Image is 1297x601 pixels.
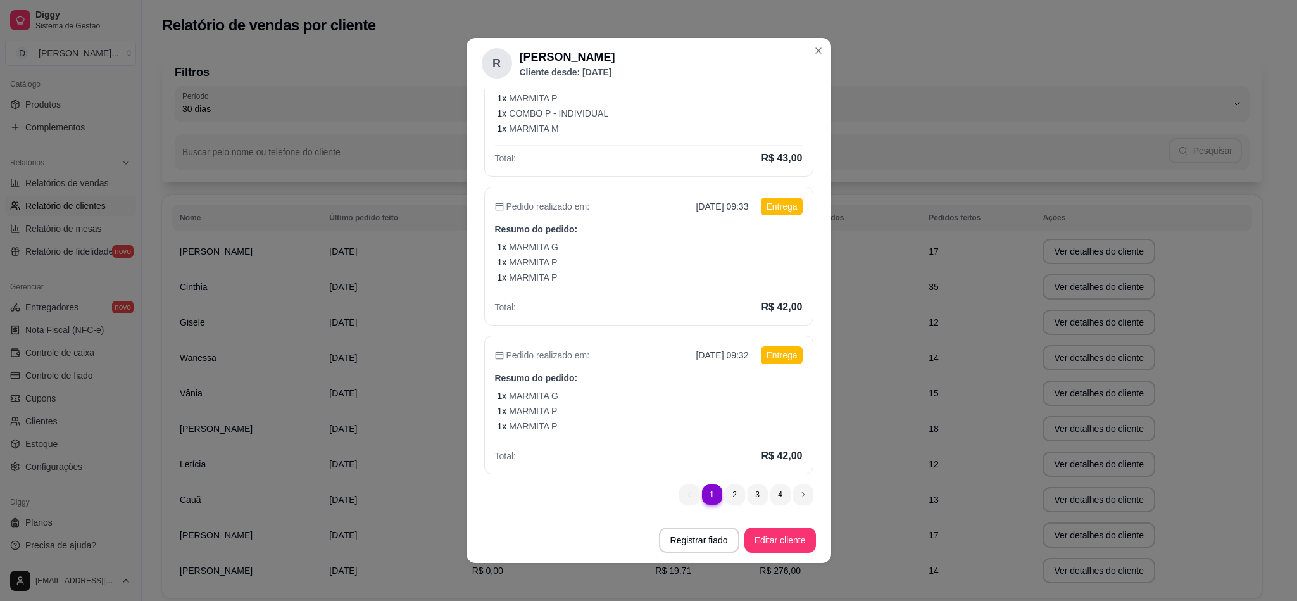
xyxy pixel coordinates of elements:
[495,301,516,313] p: Total:
[673,478,820,511] nav: pagination navigation
[498,241,507,253] p: 1 x
[495,450,516,462] p: Total:
[495,200,590,213] p: Pedido realizado em:
[495,349,590,362] p: Pedido realizado em:
[495,223,803,236] p: Resumo do pedido:
[509,241,558,253] p: MARMITA G
[495,351,504,360] span: calendar
[482,48,512,79] div: R
[761,151,803,166] p: R$ 43,00
[761,346,802,364] p: Entrega
[498,420,507,433] p: 1 x
[498,256,507,269] p: 1 x
[725,484,745,505] li: pagination item 2
[748,484,768,505] li: pagination item 3
[744,528,816,553] button: Editar cliente
[509,107,608,120] p: COMBO P - INDIVIDUAL
[509,389,558,402] p: MARMITA G
[498,122,507,135] p: 1 x
[659,528,739,553] button: Registrar fiado
[509,122,558,135] p: MARMITA M
[495,372,803,384] p: Resumo do pedido:
[509,405,557,417] p: MARMITA P
[520,48,615,66] h2: [PERSON_NAME]
[761,448,803,464] p: R$ 42,00
[498,92,507,104] p: 1 x
[770,484,791,505] li: pagination item 4
[761,198,802,215] p: Entrega
[520,66,615,79] p: Cliente desde: [DATE]
[495,202,504,211] span: calendar
[702,484,722,505] li: pagination item 1 active
[696,349,748,362] p: [DATE] 09:32
[509,92,557,104] p: MARMITA P
[498,389,507,402] p: 1 x
[509,256,557,269] p: MARMITA P
[761,300,803,315] p: R$ 42,00
[498,405,507,417] p: 1 x
[509,271,557,284] p: MARMITA P
[495,152,516,165] p: Total:
[498,271,507,284] p: 1 x
[808,41,829,61] button: Close
[696,200,748,213] p: [DATE] 09:33
[498,107,507,120] p: 1 x
[793,484,813,505] li: next page button
[509,420,557,433] p: MARMITA P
